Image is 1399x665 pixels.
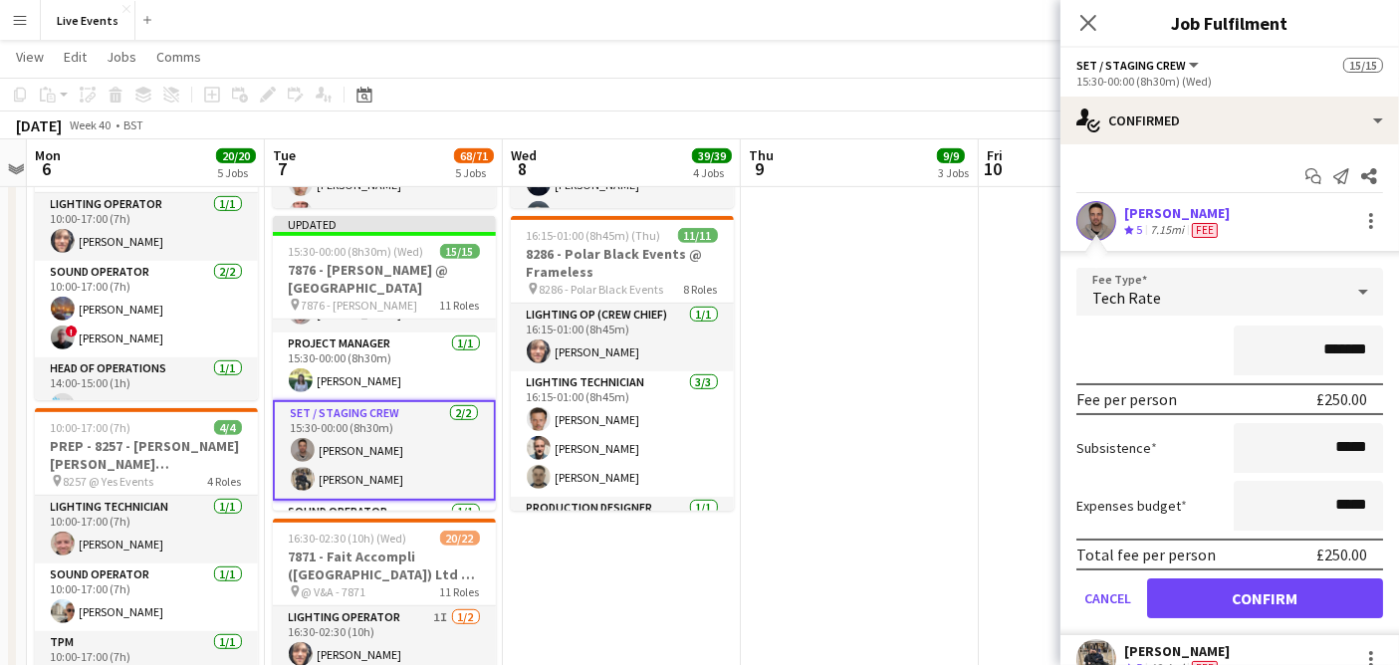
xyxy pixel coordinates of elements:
[1188,222,1222,239] div: Crew has different fees then in role
[1146,222,1188,239] div: 7.15mi
[511,216,734,511] app-job-card: 16:15-01:00 (8h45m) (Thu)11/118286 - Polar Black Events @ Frameless 8286 - Polar Black Events8 Ro...
[302,584,366,599] span: @ V&A - 7871
[692,148,732,163] span: 39/39
[1124,204,1230,222] div: [PERSON_NAME]
[16,48,44,66] span: View
[289,531,407,546] span: 16:30-02:30 (10h) (Wed)
[511,146,537,164] span: Wed
[511,497,734,564] app-card-role: Production Designer1/1
[66,117,116,132] span: Week 40
[749,146,774,164] span: Thu
[984,157,1003,180] span: 10
[107,48,136,66] span: Jobs
[123,117,143,132] div: BST
[1060,10,1399,36] h3: Job Fulfilment
[148,44,209,70] a: Comms
[8,44,52,70] a: View
[302,298,418,313] span: 7876 - [PERSON_NAME]
[99,44,144,70] a: Jobs
[511,245,734,281] h3: 8286 - Polar Black Events @ Frameless
[1076,58,1202,73] button: Set / Staging Crew
[511,304,734,371] app-card-role: Lighting Op (Crew Chief)1/116:15-01:00 (8h45m)[PERSON_NAME]
[1147,578,1383,618] button: Confirm
[1060,97,1399,144] div: Confirmed
[64,48,87,66] span: Edit
[32,157,61,180] span: 6
[41,1,135,40] button: Live Events
[937,148,965,163] span: 9/9
[273,261,496,297] h3: 7876 - [PERSON_NAME] @ [GEOGRAPHIC_DATA]
[987,146,1003,164] span: Fri
[273,216,496,511] app-job-card: Updated15:30-00:00 (8h30m) (Wed)15/157876 - [PERSON_NAME] @ [GEOGRAPHIC_DATA] 7876 - [PERSON_NAME...
[1343,58,1383,73] span: 15/15
[1076,389,1177,409] div: Fee per person
[1124,642,1230,660] div: [PERSON_NAME]
[35,563,258,631] app-card-role: Sound Operator1/110:00-17:00 (7h)[PERSON_NAME]
[273,216,496,232] div: Updated
[273,146,296,164] span: Tue
[273,332,496,400] app-card-role: Project Manager1/115:30-00:00 (8h30m)[PERSON_NAME]
[1316,389,1367,409] div: £250.00
[746,157,774,180] span: 9
[35,357,258,425] app-card-role: Head of Operations1/114:00-15:00 (1h)[PERSON_NAME]
[217,165,255,180] div: 5 Jobs
[289,244,424,259] span: 15:30-00:00 (8h30m) (Wed)
[214,420,242,435] span: 4/4
[684,282,718,297] span: 8 Roles
[56,44,95,70] a: Edit
[1076,74,1383,89] div: 15:30-00:00 (8h30m) (Wed)
[16,115,62,135] div: [DATE]
[66,326,78,337] span: !
[511,371,734,497] app-card-role: Lighting Technician3/316:15-01:00 (8h45m)[PERSON_NAME][PERSON_NAME][PERSON_NAME]
[454,148,494,163] span: 68/71
[35,146,61,164] span: Mon
[51,420,131,435] span: 10:00-17:00 (7h)
[678,228,718,243] span: 11/11
[440,531,480,546] span: 20/22
[938,165,969,180] div: 3 Jobs
[440,244,480,259] span: 15/15
[156,48,201,66] span: Comms
[1076,439,1157,457] label: Subsistence
[273,548,496,583] h3: 7871 - Fait Accompli ([GEOGRAPHIC_DATA]) Ltd @ V&A
[270,157,296,180] span: 7
[1076,497,1187,515] label: Expenses budget
[35,496,258,563] app-card-role: Lighting Technician1/110:00-17:00 (7h)[PERSON_NAME]
[1076,545,1216,564] div: Total fee per person
[1076,58,1186,73] span: Set / Staging Crew
[693,165,731,180] div: 4 Jobs
[540,282,664,297] span: 8286 - Polar Black Events
[216,148,256,163] span: 20/20
[35,437,258,473] h3: PREP - 8257 - [PERSON_NAME] [PERSON_NAME] International @ Yes Events
[527,228,661,243] span: 16:15-01:00 (8h45m) (Thu)
[440,584,480,599] span: 11 Roles
[35,261,258,357] app-card-role: Sound Operator2/210:00-17:00 (7h)[PERSON_NAME]![PERSON_NAME]
[35,106,258,400] app-job-card: 10:00-17:00 (7h)4/4PREP - 7871 - Fait Accompli ([GEOGRAPHIC_DATA]) Ltd @ YES Events @ Yes Events ...
[1092,288,1161,308] span: Tech Rate
[455,165,493,180] div: 5 Jobs
[273,400,496,501] app-card-role: Set / Staging Crew2/215:30-00:00 (8h30m)[PERSON_NAME][PERSON_NAME]
[1136,222,1142,237] span: 5
[1076,578,1139,618] button: Cancel
[64,474,154,489] span: 8257 @ Yes Events
[1316,545,1367,564] div: £250.00
[273,501,496,568] app-card-role: Sound Operator1/1
[35,193,258,261] app-card-role: Lighting Operator1/110:00-17:00 (7h)[PERSON_NAME]
[508,157,537,180] span: 8
[1192,223,1218,238] span: Fee
[208,474,242,489] span: 4 Roles
[440,298,480,313] span: 11 Roles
